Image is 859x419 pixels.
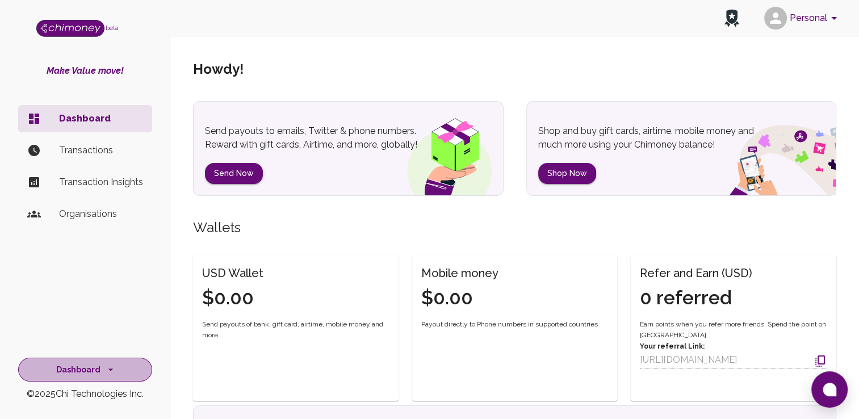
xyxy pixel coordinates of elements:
[202,264,263,282] h6: USD Wallet
[640,342,705,350] strong: Your referral Link:
[421,319,598,330] span: Payout directly to Phone numbers in supported countries
[760,3,845,33] button: account of current user
[59,175,143,189] p: Transaction Insights
[193,60,244,78] h5: Howdy !
[421,286,498,310] h4: $0.00
[205,163,263,184] button: Send Now
[538,163,596,184] button: Shop Now
[421,264,498,282] h6: Mobile money
[18,358,152,382] button: Dashboard
[640,286,752,310] h4: 0 referred
[193,219,836,237] h5: Wallets
[640,319,827,370] div: Earn points when you refer more friends. Spend the point on [GEOGRAPHIC_DATA].
[387,110,503,195] img: gift box
[36,20,104,37] img: Logo
[106,24,119,31] span: beta
[205,124,443,152] p: Send payouts to emails, Twitter & phone numbers. Reward with gift cards, Airtime, and more, globa...
[811,371,848,408] button: Open chat window
[640,264,752,282] h6: Refer and Earn (USD)
[538,124,777,152] p: Shop and buy gift cards, airtime, mobile money and much more using your Chimoney balance!
[202,319,389,342] span: Send payouts of bank, gift card, airtime, mobile money and more
[59,144,143,157] p: Transactions
[59,207,143,221] p: Organisations
[699,112,836,195] img: social spend
[202,286,263,310] h4: $0.00
[59,112,143,125] p: Dashboard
